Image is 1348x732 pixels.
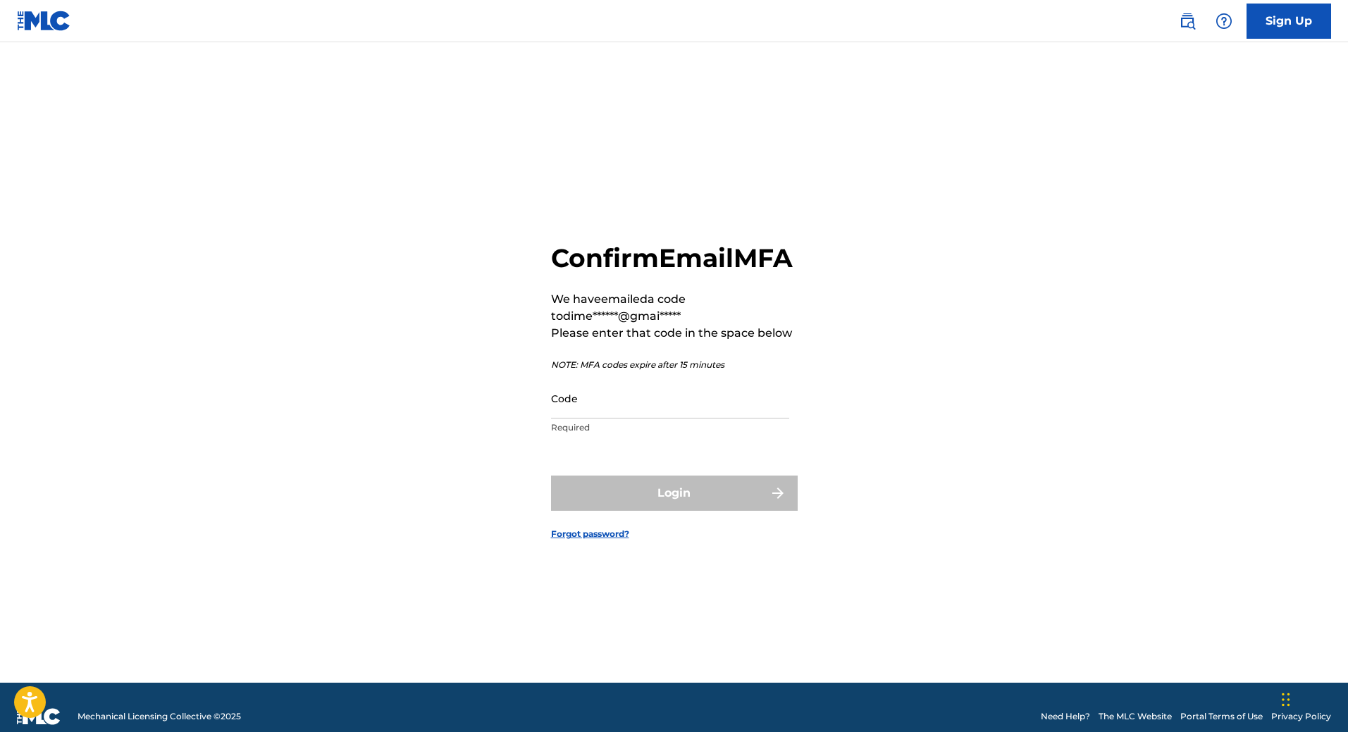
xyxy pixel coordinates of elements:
[1173,7,1201,35] a: Public Search
[1179,13,1196,30] img: search
[1216,13,1232,30] img: help
[1041,710,1090,723] a: Need Help?
[1099,710,1172,723] a: The MLC Website
[1278,664,1348,732] iframe: Chat Widget
[1210,7,1238,35] div: Help
[551,528,629,540] a: Forgot password?
[551,359,798,371] p: NOTE: MFA codes expire after 15 minutes
[551,325,798,342] p: Please enter that code in the space below
[1282,678,1290,721] div: Arrastrar
[17,708,61,725] img: logo
[1180,710,1263,723] a: Portal Terms of Use
[1271,710,1331,723] a: Privacy Policy
[551,242,798,274] h2: Confirm Email MFA
[551,421,789,434] p: Required
[78,710,241,723] span: Mechanical Licensing Collective © 2025
[17,11,71,31] img: MLC Logo
[1247,4,1331,39] a: Sign Up
[1278,664,1348,732] div: Widget de chat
